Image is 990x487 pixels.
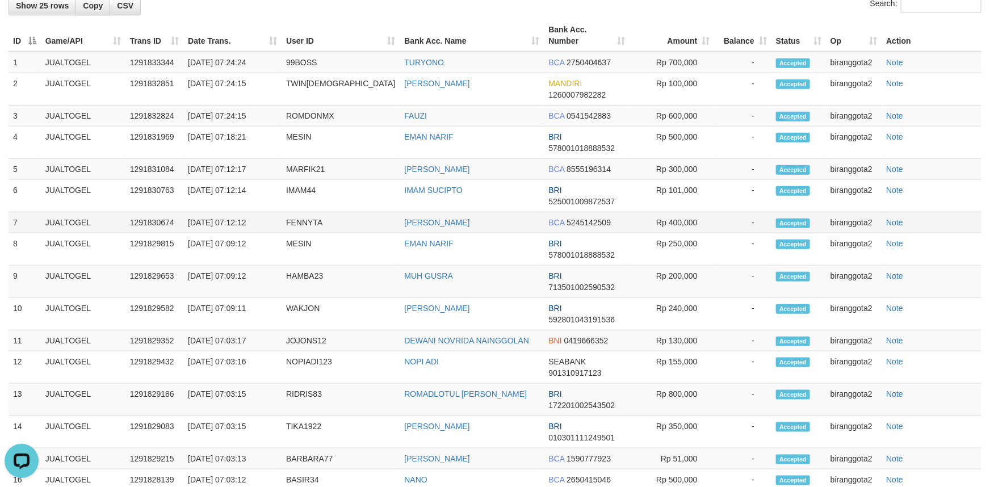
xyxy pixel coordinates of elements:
a: EMAN NARIF [404,239,453,248]
span: Accepted [776,219,810,228]
td: 11 [9,330,41,351]
td: Rp 400,000 [630,212,714,233]
span: Copy 8555196314 to clipboard [567,165,611,174]
span: Accepted [776,476,810,485]
td: JUALTOGEL [41,127,125,159]
td: JUALTOGEL [41,298,125,330]
a: NOPI ADI [404,357,439,366]
span: Copy 525001009872537 to clipboard [548,197,615,206]
td: 1291833344 [125,52,183,73]
a: Note [886,422,903,431]
td: Rp 155,000 [630,351,714,384]
td: Rp 240,000 [630,298,714,330]
span: CSV [117,1,133,10]
a: Note [886,304,903,313]
td: - [715,180,771,212]
td: 13 [9,384,41,416]
td: 6 [9,180,41,212]
a: Note [886,186,903,195]
td: 8 [9,233,41,266]
td: - [715,351,771,384]
td: 1291829815 [125,233,183,266]
span: Accepted [776,240,810,249]
td: 1291830763 [125,180,183,212]
td: biranggota2 [826,159,882,180]
td: JUALTOGEL [41,180,125,212]
span: BRI [548,132,561,141]
td: Rp 130,000 [630,330,714,351]
td: JUALTOGEL [41,330,125,351]
td: biranggota2 [826,384,882,416]
a: TURYONO [404,58,444,67]
span: BRI [548,186,561,195]
td: [DATE] 07:12:17 [183,159,282,180]
td: [DATE] 07:12:12 [183,212,282,233]
a: EMAN NARIF [404,132,453,141]
td: [DATE] 07:24:15 [183,106,282,127]
td: JUALTOGEL [41,448,125,469]
td: 1291829352 [125,330,183,351]
td: [DATE] 07:09:12 [183,233,282,266]
span: Copy 901310917123 to clipboard [548,368,601,377]
a: Note [886,475,903,484]
td: [DATE] 07:18:21 [183,127,282,159]
span: Copy 1590777923 to clipboard [567,454,611,463]
a: DEWANI NOVRIDA NAINGGOLAN [404,336,529,345]
td: biranggota2 [826,106,882,127]
span: BRI [548,239,561,248]
td: JUALTOGEL [41,233,125,266]
a: Note [886,79,903,88]
td: [DATE] 07:09:12 [183,266,282,298]
td: ROMDONMX [282,106,400,127]
span: BCA [548,475,564,484]
td: 1291829432 [125,351,183,384]
th: Trans ID: activate to sort column ascending [125,19,183,52]
td: biranggota2 [826,448,882,469]
td: 1291830674 [125,212,183,233]
td: 1291829653 [125,266,183,298]
a: Note [886,336,903,345]
span: Accepted [776,133,810,142]
span: Show 25 rows [16,1,69,10]
span: BRI [548,389,561,398]
span: Accepted [776,165,810,175]
td: [DATE] 07:09:11 [183,298,282,330]
a: Note [886,389,903,398]
td: biranggota2 [826,127,882,159]
th: Balance: activate to sort column ascending [715,19,771,52]
td: - [715,106,771,127]
td: 1291829083 [125,416,183,448]
td: 1291832851 [125,73,183,106]
a: [PERSON_NAME] [404,422,469,431]
span: Accepted [776,455,810,464]
span: Accepted [776,112,810,121]
span: Copy 592801043191536 to clipboard [548,315,615,324]
td: - [715,298,771,330]
td: TIKA1922 [282,416,400,448]
a: Note [886,111,903,120]
span: BCA [548,58,564,67]
td: JUALTOGEL [41,52,125,73]
td: NOPIADI123 [282,351,400,384]
span: BCA [548,111,564,120]
td: 9 [9,266,41,298]
td: 7 [9,212,41,233]
a: FAUZI [404,111,427,120]
th: Op: activate to sort column ascending [826,19,882,52]
td: [DATE] 07:24:15 [183,73,282,106]
td: JUALTOGEL [41,106,125,127]
th: Amount: activate to sort column ascending [630,19,714,52]
td: JUALTOGEL [41,266,125,298]
td: - [715,212,771,233]
button: Open LiveChat chat widget [5,5,39,39]
td: JUALTOGEL [41,384,125,416]
td: JUALTOGEL [41,159,125,180]
a: [PERSON_NAME] [404,218,469,227]
span: Accepted [776,272,810,282]
td: TWIN[DEMOGRAPHIC_DATA] [282,73,400,106]
td: RIDRIS83 [282,384,400,416]
span: Copy 578001018888532 to clipboard [548,250,615,259]
span: BRI [548,304,561,313]
span: Copy 172201002543502 to clipboard [548,401,615,410]
td: biranggota2 [826,52,882,73]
